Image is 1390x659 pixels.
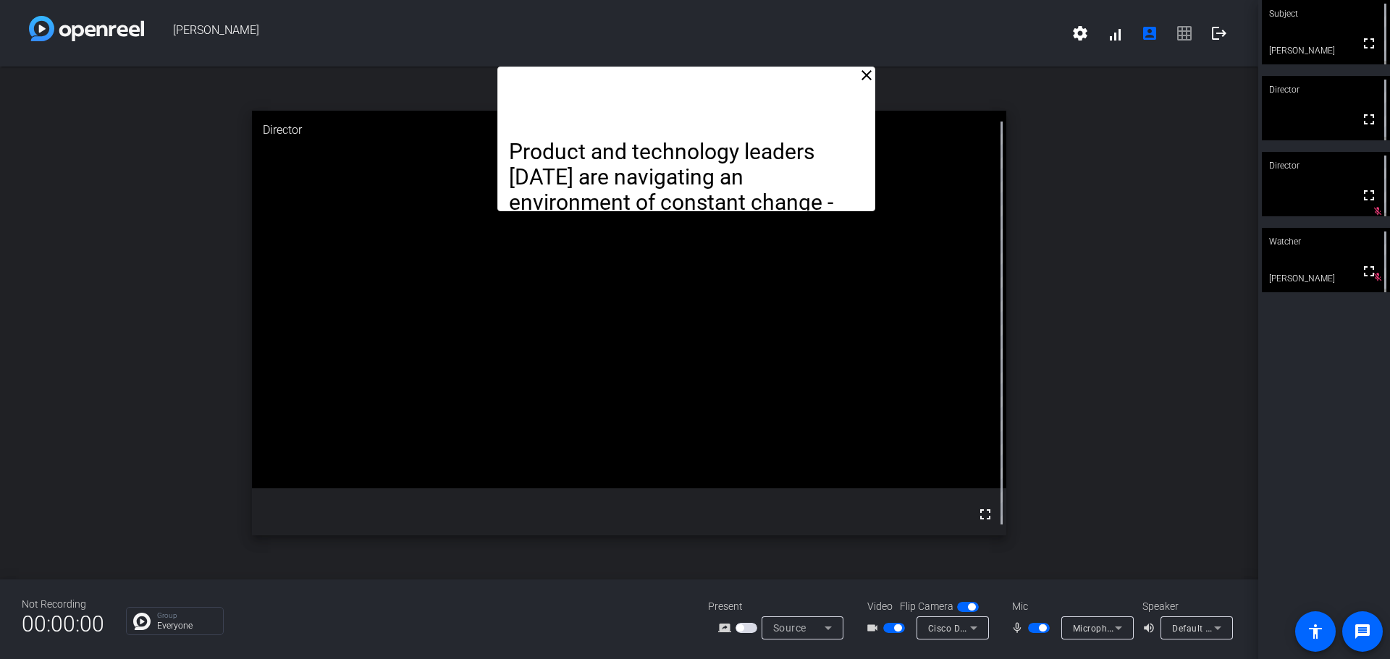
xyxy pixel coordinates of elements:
[1071,25,1089,42] mat-icon: settings
[1360,35,1378,52] mat-icon: fullscreen
[1360,111,1378,128] mat-icon: fullscreen
[858,67,875,84] mat-icon: close
[998,599,1142,614] div: Mic
[1210,25,1228,42] mat-icon: logout
[977,506,994,523] mat-icon: fullscreen
[252,111,1007,150] div: Director
[1307,623,1324,640] mat-icon: accessibility
[133,613,151,630] img: Chat Icon
[157,612,216,619] p: Group
[29,16,144,41] img: white-gradient.svg
[1142,619,1160,637] mat-icon: volume_up
[1141,25,1158,42] mat-icon: account_box
[708,599,853,614] div: Present
[1360,263,1378,280] mat-icon: fullscreen
[1011,619,1028,637] mat-icon: mic_none
[22,597,104,612] div: Not Recording
[22,606,104,642] span: 00:00:00
[1354,623,1371,640] mat-icon: message
[509,139,863,519] p: Product and technology leaders [DATE] are navigating an environment of constant change - shifting...
[900,599,953,614] span: Flip Camera
[866,619,883,637] mat-icon: videocam_outline
[718,619,736,637] mat-icon: screen_share_outline
[157,621,216,630] p: Everyone
[928,622,1079,634] span: Cisco Desk Camera 4K (05a6:0023)
[1098,16,1132,51] button: signal_cellular_alt
[144,16,1063,51] span: [PERSON_NAME]
[1262,152,1390,179] div: Director
[773,622,806,634] span: Source
[1262,228,1390,255] div: Watcher
[1142,599,1229,614] div: Speaker
[1262,76,1390,103] div: Director
[867,599,893,614] span: Video
[1360,187,1378,204] mat-icon: fullscreen
[1073,622,1284,634] span: Microphone (Cisco Desk Camera 4K) (05a6:0023)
